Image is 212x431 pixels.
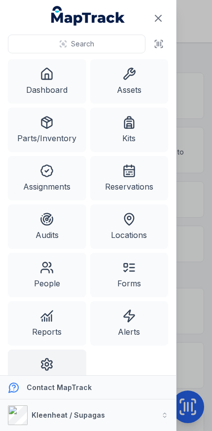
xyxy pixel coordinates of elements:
a: People [8,253,86,297]
strong: Kleenheat / Supagas [32,411,105,419]
a: Dashboard [8,59,86,104]
a: Alerts [90,301,169,346]
a: Settings [8,350,86,394]
a: Reports [8,301,86,346]
a: Locations [90,204,169,249]
span: Search [71,39,94,49]
a: Forms [90,253,169,297]
a: Parts/Inventory [8,108,86,152]
strong: Contact MapTrack [27,383,92,392]
a: Audits [8,204,86,249]
a: MapTrack [51,6,125,26]
a: Kits [90,108,169,152]
a: Assignments [8,156,86,200]
button: Search [8,35,145,53]
a: Assets [90,59,169,104]
button: Close navigation [148,8,169,29]
a: Reservations [90,156,169,200]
